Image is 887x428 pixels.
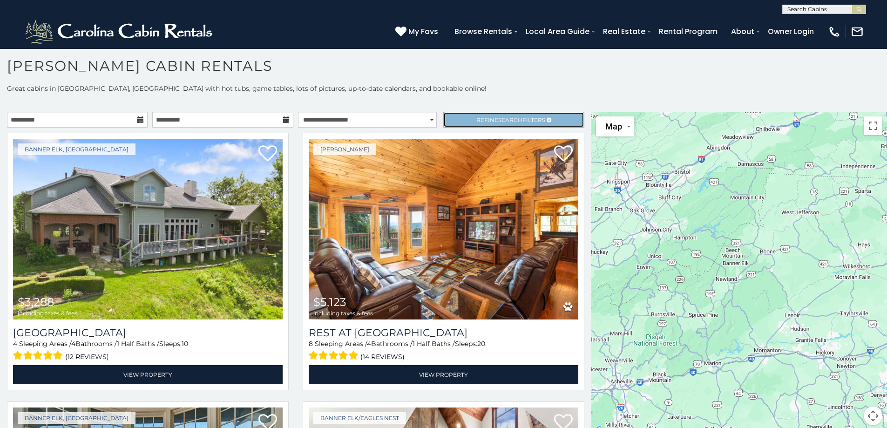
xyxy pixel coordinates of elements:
a: Rest at Mountain Crest $5,123 including taxes & fees [309,139,578,319]
span: 8 [309,340,313,348]
div: Sleeping Areas / Bathrooms / Sleeps: [13,339,283,363]
span: (14 reviews) [360,351,405,363]
img: Montallori Stone Lodge [13,139,283,319]
img: Rest at Mountain Crest [309,139,578,319]
span: 4 [367,340,371,348]
a: My Favs [395,26,440,38]
button: Map camera controls [864,407,882,425]
span: 4 [13,340,17,348]
div: Sleeping Areas / Bathrooms / Sleeps: [309,339,578,363]
span: My Favs [408,26,438,37]
a: Real Estate [598,23,650,40]
a: [PERSON_NAME] [313,143,376,155]
a: View Property [13,365,283,384]
a: Montallori Stone Lodge $3,288 including taxes & fees [13,139,283,319]
a: Add to favorites [258,144,277,164]
span: $3,288 [18,295,54,309]
span: $5,123 [313,295,346,309]
span: 1 Half Baths / [413,340,455,348]
button: Toggle fullscreen view [864,116,882,135]
a: View Property [309,365,578,384]
a: [GEOGRAPHIC_DATA] [13,326,283,339]
a: Local Area Guide [521,23,594,40]
span: Refine Filters [476,116,545,123]
h3: Montallori Stone Lodge [13,326,283,339]
span: Map [605,122,622,131]
span: 4 [71,340,75,348]
span: including taxes & fees [18,310,77,316]
span: 10 [182,340,188,348]
a: Banner Elk, [GEOGRAPHIC_DATA] [18,412,135,424]
span: including taxes & fees [313,310,373,316]
a: Banner Elk, [GEOGRAPHIC_DATA] [18,143,135,155]
span: (12 reviews) [65,351,109,363]
img: mail-regular-white.png [851,25,864,38]
button: Change map style [596,116,634,136]
a: Rest at [GEOGRAPHIC_DATA] [309,326,578,339]
span: 20 [477,340,485,348]
span: Search [498,116,522,123]
h3: Rest at Mountain Crest [309,326,578,339]
a: Owner Login [763,23,819,40]
img: phone-regular-white.png [828,25,841,38]
a: Browse Rentals [450,23,517,40]
span: 1 Half Baths / [117,340,159,348]
img: White-1-2.png [23,18,217,46]
a: Banner Elk/Eagles Nest [313,412,406,424]
a: About [726,23,759,40]
a: Rental Program [654,23,722,40]
a: Add to favorites [554,144,573,164]
a: RefineSearchFilters [443,112,584,128]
